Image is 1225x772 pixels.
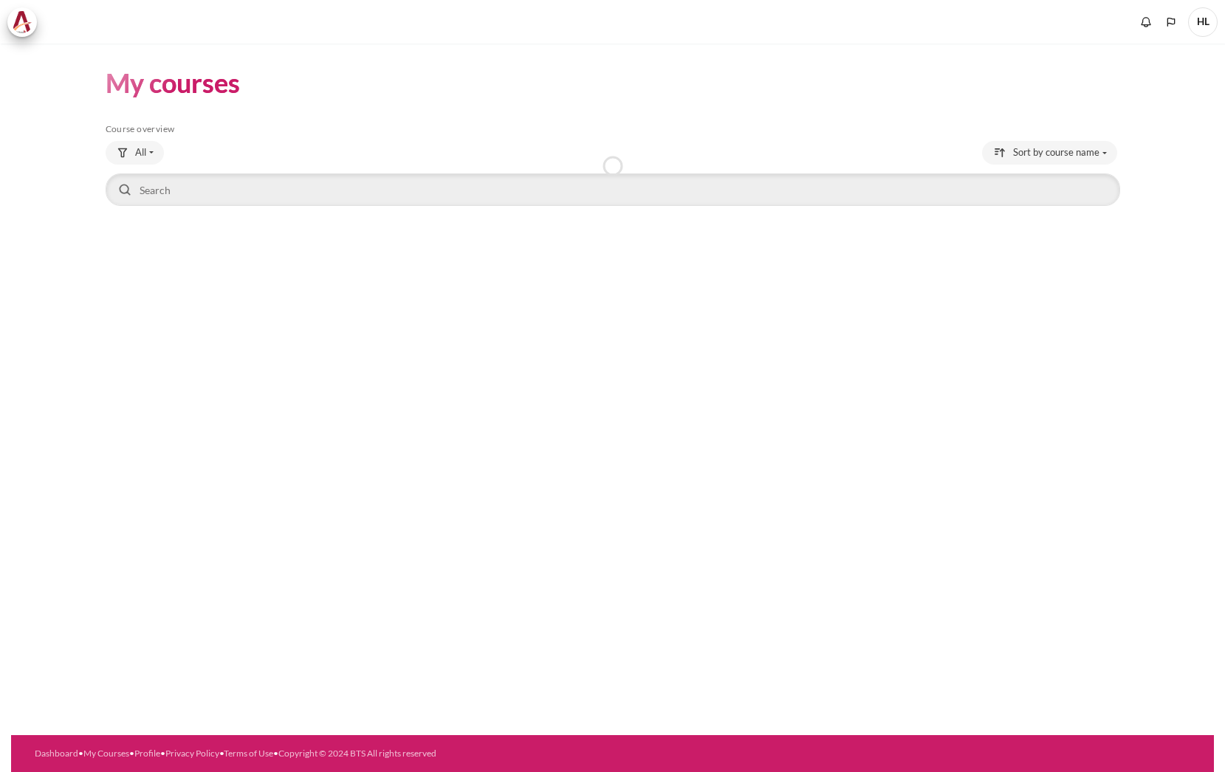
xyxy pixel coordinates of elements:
span: HL [1188,7,1218,37]
a: User menu [1188,7,1218,37]
section: Content [11,44,1214,231]
a: My Courses [83,748,129,759]
button: Grouping drop-down menu [106,141,164,165]
h1: My courses [106,66,240,100]
div: • • • • • [35,747,679,760]
div: Show notification window with no new notifications [1135,11,1157,33]
a: Privacy Policy [165,748,219,759]
input: Search [106,173,1120,206]
span: All [135,145,146,160]
a: Copyright © 2024 BTS All rights reserved [278,748,436,759]
div: Course overview controls [106,141,1120,209]
button: Languages [1160,11,1182,33]
img: Architeck [12,11,32,33]
a: Terms of Use [224,748,273,759]
a: Dashboard [35,748,78,759]
h5: Course overview [106,123,1120,135]
a: Profile [134,748,160,759]
button: Sorting drop-down menu [982,141,1117,165]
a: Architeck Architeck [7,7,44,37]
span: Sort by course name [1013,145,1099,160]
